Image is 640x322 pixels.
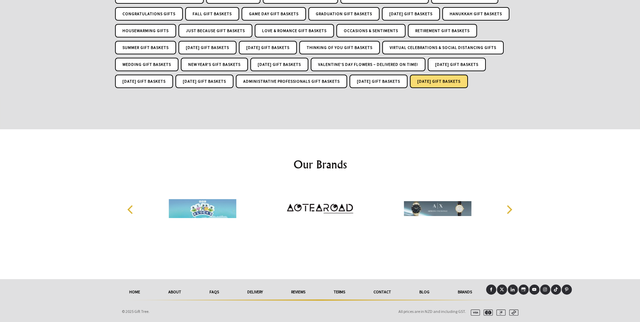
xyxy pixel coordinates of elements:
[468,310,480,316] img: visa.svg
[178,24,252,37] a: Just Because Gift Baskets
[308,7,380,21] a: Graduation Gift Baskets
[319,285,359,299] a: Terms
[175,75,233,88] a: [DATE] Gift Baskets
[255,24,334,37] a: Love & Romance Gift Baskets
[398,309,466,314] span: All prices are in NZD and including GST.
[115,24,176,37] a: Housewarming Gifts
[428,58,486,71] a: [DATE] Gift Baskets
[508,285,518,295] a: LinkedIn
[115,7,183,21] a: Congratulations Gifts
[286,183,354,234] img: Aotearoad
[115,41,176,54] a: Summer Gift Baskets
[382,7,440,21] a: [DATE] Gift Baskets
[359,285,405,299] a: Contact
[124,202,139,217] button: Previous
[185,7,239,21] a: Fall Gift Baskets
[444,285,486,299] a: Brands
[382,41,504,54] a: Virtual Celebrations & Social Distancing Gifts
[502,202,517,217] button: Next
[277,285,319,299] a: reviews
[242,7,306,21] a: Game Day Gift Baskets
[181,58,248,71] a: New Year's Gift Baskets
[195,285,233,299] a: FAQs
[336,24,406,37] a: Occasions & Sentiments
[115,58,178,71] a: Wedding Gift Baskets
[529,285,539,295] a: Youtube
[120,156,520,172] h2: Our Brands
[442,7,509,21] a: Hanukkah Gift Baskets
[115,75,173,88] a: [DATE] Gift Baskets
[481,310,493,316] img: mastercard.svg
[486,285,496,295] a: Facebook
[154,285,195,299] a: About
[350,75,408,88] a: [DATE] Gift Baskets
[236,75,347,88] a: Administrative Professionals Gift Baskets
[494,310,506,316] img: paypal.svg
[169,183,236,234] img: Alphablocks
[115,285,154,299] a: HOME
[250,58,308,71] a: [DATE] Gift Baskets
[405,285,444,299] a: Blog
[540,285,550,295] a: Instagram
[410,75,468,88] a: [DATE] Gift Baskets
[239,41,297,54] a: [DATE] Gift Baskets
[404,183,471,234] img: Armani Exchange
[122,309,149,314] span: © 2025 Gift Tree.
[299,41,380,54] a: Thinking of You Gift Baskets
[311,58,425,71] a: Valentine’s Day Flowers – Delivered On Time!
[178,41,236,54] a: [DATE] Gift Baskets
[408,24,477,37] a: Retirement Gift Baskets
[497,285,507,295] a: X (Twitter)
[233,285,277,299] a: delivery
[562,285,572,295] a: Pinterest
[551,285,561,295] a: Tiktok
[506,310,519,316] img: afterpay.svg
